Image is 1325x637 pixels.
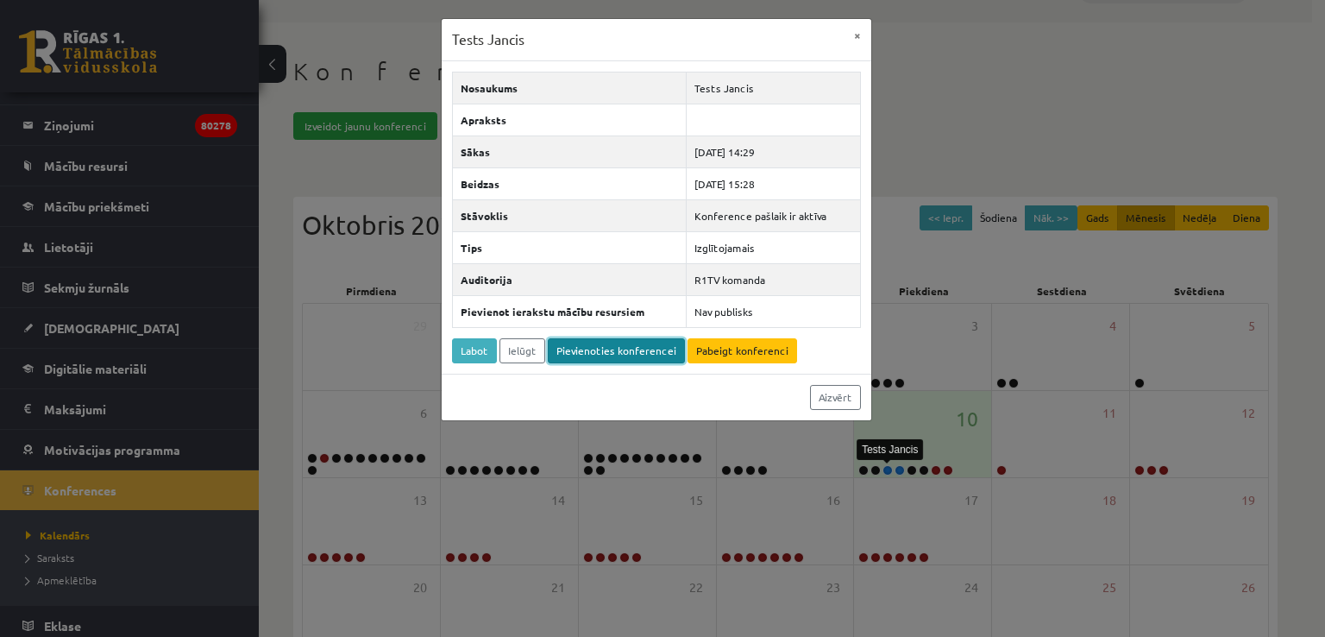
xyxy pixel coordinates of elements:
td: [DATE] 14:29 [687,136,860,167]
h3: Tests Jancis [452,29,524,50]
td: Izglītojamais [687,231,860,263]
th: Auditorija [452,263,687,295]
td: Nav publisks [687,295,860,327]
th: Beidzas [452,167,687,199]
td: [DATE] 15:28 [687,167,860,199]
button: × [844,19,871,52]
a: Pabeigt konferenci [688,338,797,363]
a: Aizvērt [810,385,861,410]
th: Sākas [452,136,687,167]
th: Nosaukums [452,72,687,104]
th: Tips [452,231,687,263]
a: Ielūgt [499,338,545,363]
a: Labot [452,338,497,363]
div: Tests Jancis [857,439,923,460]
td: Tests Jancis [687,72,860,104]
td: Konference pašlaik ir aktīva [687,199,860,231]
a: Pievienoties konferencei [548,338,685,363]
th: Apraksts [452,104,687,136]
th: Stāvoklis [452,199,687,231]
td: R1TV komanda [687,263,860,295]
th: Pievienot ierakstu mācību resursiem [452,295,687,327]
